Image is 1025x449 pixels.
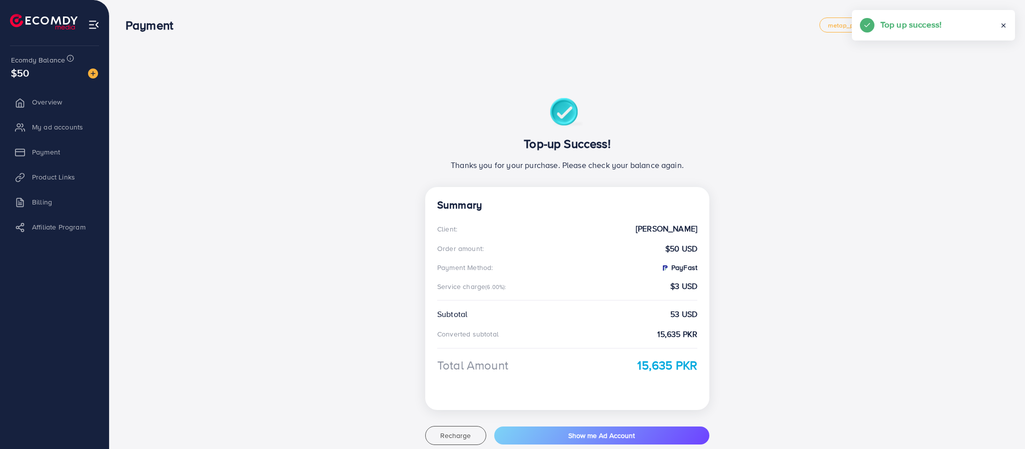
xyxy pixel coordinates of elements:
[126,18,181,32] h3: Payment
[828,22,889,28] span: metap_pakistan_001
[88,68,98,78] img: image
[437,329,499,339] div: Converted subtotal
[636,223,697,234] strong: [PERSON_NAME]
[670,308,697,320] strong: 53 USD
[425,426,486,445] button: Recharge
[661,262,697,272] strong: PayFast
[437,281,510,291] div: Service charge
[437,224,457,234] div: Client:
[437,356,508,374] div: Total Amount
[11,55,65,65] span: Ecomdy Balance
[437,262,493,272] div: Payment Method:
[880,18,941,31] h5: Top up success!
[437,243,484,253] div: Order amount:
[437,308,467,320] div: Subtotal
[11,65,29,80] span: $50
[665,243,697,254] strong: $50 USD
[437,199,697,211] h4: Summary
[568,430,635,440] span: Show me Ad Account
[550,98,585,128] img: success
[440,430,471,440] span: Recharge
[485,283,506,291] small: (6.00%):
[637,356,697,374] strong: 15,635 PKR
[494,426,709,444] button: Show me Ad Account
[10,14,78,29] img: logo
[661,264,669,272] img: PayFast
[88,19,100,30] img: menu
[657,328,697,340] strong: 15,635 PKR
[670,280,697,292] strong: $3 USD
[437,159,697,171] p: Thanks you for your purchase. Please check your balance again.
[819,17,897,32] a: metap_pakistan_001
[437,136,697,151] h3: Top-up Success!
